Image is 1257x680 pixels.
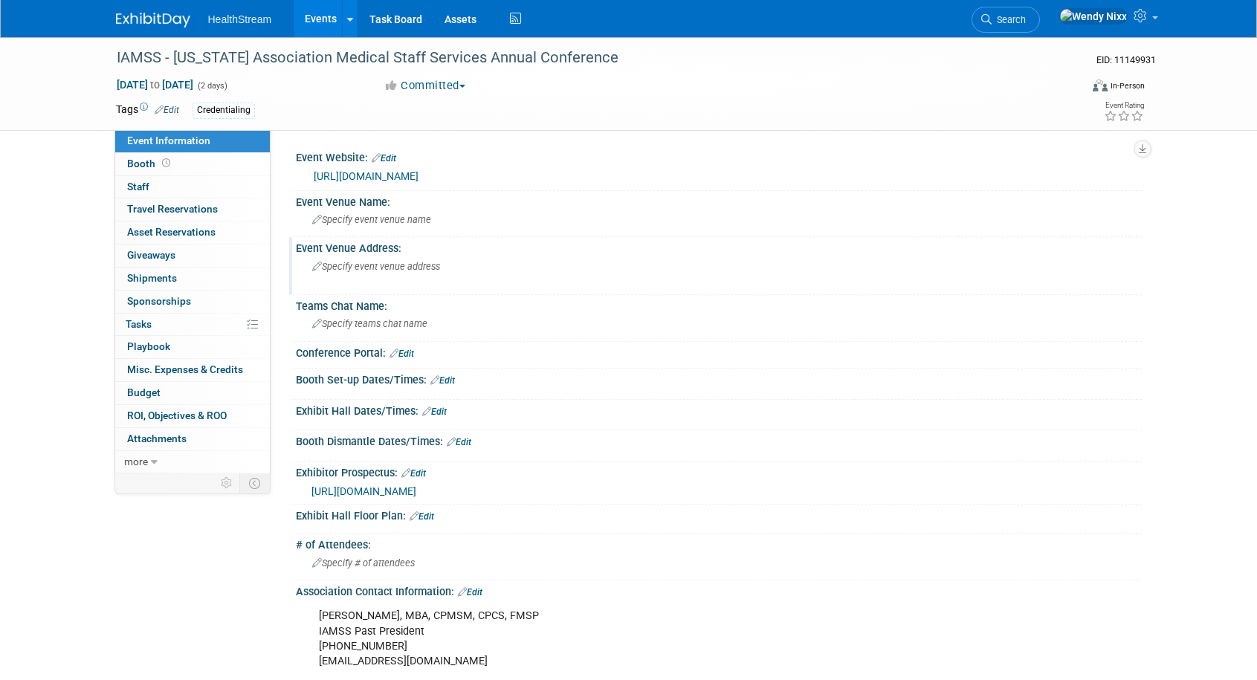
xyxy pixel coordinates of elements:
[127,386,161,398] span: Budget
[312,318,427,329] span: Specify teams chat name
[115,314,270,336] a: Tasks
[127,181,149,192] span: Staff
[992,14,1026,25] span: Search
[115,428,270,450] a: Attachments
[312,214,431,225] span: Specify event venue name
[116,13,190,27] img: ExhibitDay
[1104,102,1144,109] div: Event Rating
[116,102,179,119] td: Tags
[193,103,255,118] div: Credentialing
[296,400,1142,419] div: Exhibit Hall Dates/Times:
[127,363,243,375] span: Misc. Expenses & Credits
[296,342,1142,361] div: Conference Portal:
[208,13,272,25] span: HealthStream
[126,318,152,330] span: Tasks
[115,359,270,381] a: Misc. Expenses & Credits
[458,587,482,598] a: Edit
[155,105,179,115] a: Edit
[127,158,173,169] span: Booth
[296,191,1142,210] div: Event Venue Name:
[239,473,270,493] td: Toggle Event Tabs
[447,437,471,447] a: Edit
[410,511,434,522] a: Edit
[422,407,447,417] a: Edit
[296,237,1142,256] div: Event Venue Address:
[1110,80,1145,91] div: In-Person
[115,198,270,221] a: Travel Reservations
[296,295,1142,314] div: Teams Chat Name:
[127,203,218,215] span: Travel Reservations
[127,272,177,284] span: Shipments
[127,249,175,261] span: Giveaways
[115,221,270,244] a: Asset Reservations
[1059,8,1128,25] img: Wendy Nixx
[148,79,162,91] span: to
[308,601,978,676] div: [PERSON_NAME], MBA, CPMSM, CPCS, FMSP IAMSS Past President [PHONE_NUMBER] [EMAIL_ADDRESS][DOMAIN_...
[115,176,270,198] a: Staff
[124,456,148,467] span: more
[296,580,1142,600] div: Association Contact Information:
[992,77,1145,100] div: Event Format
[296,534,1142,552] div: # of Attendees:
[214,473,240,493] td: Personalize Event Tab Strip
[116,78,194,91] span: [DATE] [DATE]
[314,170,419,182] a: [URL][DOMAIN_NAME]
[115,451,270,473] a: more
[972,7,1040,33] a: Search
[115,336,270,358] a: Playbook
[127,340,170,352] span: Playbook
[401,468,426,479] a: Edit
[378,78,471,94] button: Committed
[115,382,270,404] a: Budget
[311,485,416,497] a: [URL][DOMAIN_NAME]
[115,291,270,313] a: Sponsorships
[296,146,1142,166] div: Event Website:
[430,375,455,386] a: Edit
[127,433,187,444] span: Attachments
[127,135,210,146] span: Event Information
[112,45,1058,71] div: IAMSS - [US_STATE] Association Medical Staff Services Annual Conference
[312,261,440,272] span: Specify event venue address
[127,409,227,421] span: ROI, Objectives & ROO
[296,369,1142,388] div: Booth Set-up Dates/Times:
[115,245,270,267] a: Giveaways
[115,268,270,290] a: Shipments
[196,81,227,91] span: (2 days)
[127,226,216,238] span: Asset Reservations
[296,430,1142,450] div: Booth Dismantle Dates/Times:
[159,158,173,169] span: Booth not reserved yet
[1093,80,1108,91] img: Format-Inperson.png
[115,405,270,427] a: ROI, Objectives & ROO
[127,295,191,307] span: Sponsorships
[372,153,396,163] a: Edit
[312,557,415,569] span: Specify # of attendees
[390,349,414,359] a: Edit
[115,153,270,175] a: Booth
[115,130,270,152] a: Event Information
[296,505,1142,524] div: Exhibit Hall Floor Plan:
[1096,54,1156,65] span: Event ID: 11149931
[296,462,1142,481] div: Exhibitor Prospectus:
